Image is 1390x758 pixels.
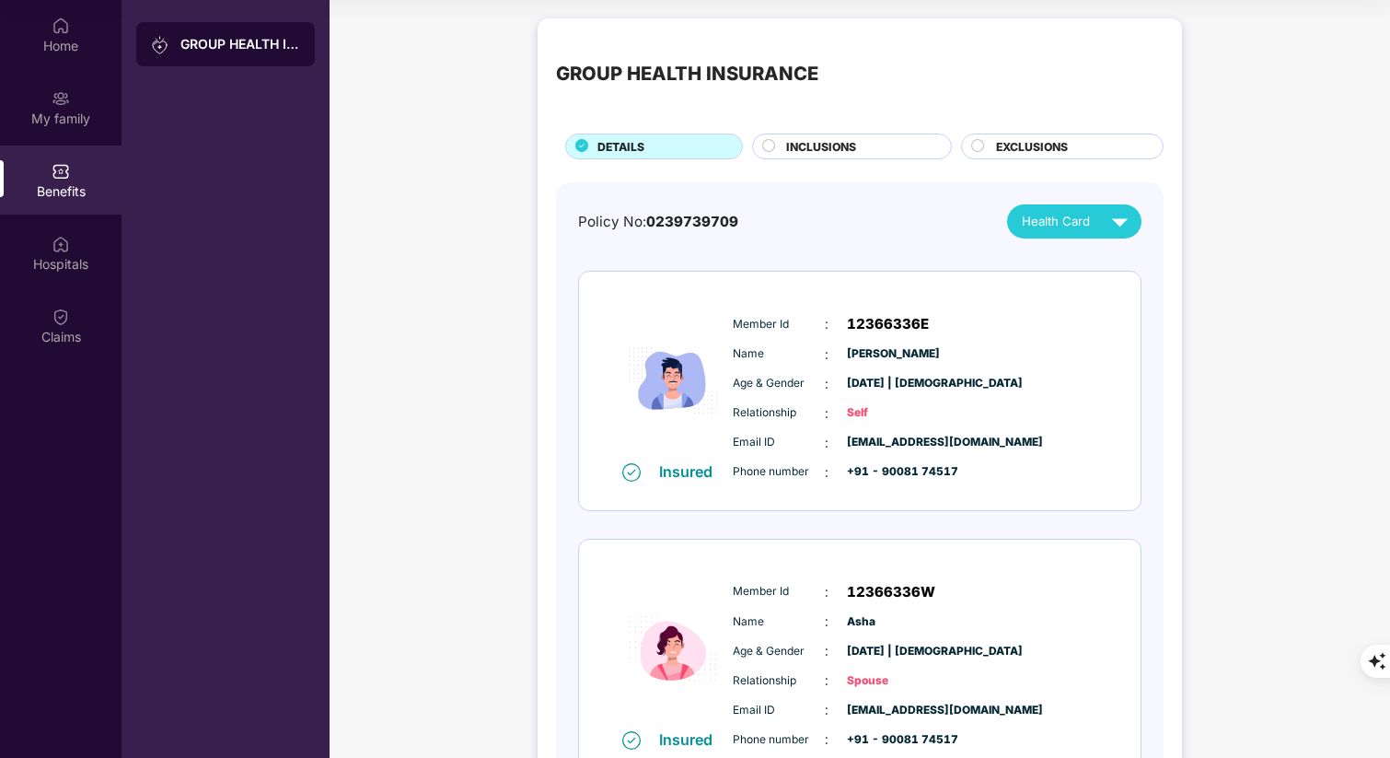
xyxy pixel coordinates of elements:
[52,162,70,181] img: svg+xml;base64,PHN2ZyBpZD0iQmVuZWZpdHMiIHhtbG5zPSJodHRwOi8vd3d3LnczLm9yZy8yMDAwL3N2ZyIgd2lkdGg9Ij...
[733,672,825,690] span: Relationship
[825,462,828,483] span: :
[597,138,644,156] span: DETAILS
[847,702,939,719] span: [EMAIL_ADDRESS][DOMAIN_NAME]
[733,583,825,601] span: Member Id
[1007,204,1141,239] button: Health Card
[151,36,169,54] img: svg+xml;base64,PHN2ZyB3aWR0aD0iMjAiIGhlaWdodD0iMjAiIHZpZXdCb3g9IjAgMCAyMCAyMCIgZmlsbD0ibm9uZSIgeG...
[733,613,825,631] span: Name
[825,314,828,334] span: :
[847,672,939,690] span: Spouse
[825,671,828,691] span: :
[847,313,929,335] span: 12366336E
[733,643,825,660] span: Age & Gender
[847,463,939,481] span: +91 - 90081 74517
[52,235,70,253] img: svg+xml;base64,PHN2ZyBpZD0iSG9zcGl0YWxzIiB4bWxucz0iaHR0cDovL3d3dy53My5vcmcvMjAwMC9zdmciIHdpZHRoPS...
[825,344,828,365] span: :
[180,35,300,53] div: GROUP HEALTH INSURANCE
[733,434,825,451] span: Email ID
[622,731,641,750] img: svg+xml;base64,PHN2ZyB4bWxucz0iaHR0cDovL3d3dy53My5vcmcvMjAwMC9zdmciIHdpZHRoPSIxNiIgaGVpZ2h0PSIxNi...
[847,434,939,451] span: [EMAIL_ADDRESS][DOMAIN_NAME]
[622,463,641,482] img: svg+xml;base64,PHN2ZyB4bWxucz0iaHR0cDovL3d3dy53My5vcmcvMjAwMC9zdmciIHdpZHRoPSIxNiIgaGVpZ2h0PSIxNi...
[825,433,828,453] span: :
[825,582,828,602] span: :
[646,213,738,230] span: 0239739709
[733,731,825,749] span: Phone number
[847,345,939,363] span: [PERSON_NAME]
[733,463,825,481] span: Phone number
[618,567,728,729] img: icon
[847,643,939,660] span: [DATE] | [DEMOGRAPHIC_DATA]
[847,404,939,422] span: Self
[52,308,70,326] img: svg+xml;base64,PHN2ZyBpZD0iQ2xhaW0iIHhtbG5zPSJodHRwOi8vd3d3LnczLm9yZy8yMDAwL3N2ZyIgd2lkdGg9IjIwIi...
[825,729,828,750] span: :
[786,138,856,156] span: INCLUSIONS
[578,211,738,233] div: Policy No:
[847,613,939,631] span: Asha
[825,612,828,632] span: :
[659,730,724,749] div: Insured
[52,17,70,35] img: svg+xml;base64,PHN2ZyBpZD0iSG9tZSIgeG1sbnM9Imh0dHA6Ly93d3cudzMub3JnLzIwMDAvc3ZnIiB3aWR0aD0iMjAiIG...
[733,404,825,422] span: Relationship
[556,59,818,88] div: GROUP HEALTH INSURANCE
[825,403,828,424] span: :
[733,702,825,719] span: Email ID
[825,641,828,661] span: :
[618,299,728,461] img: icon
[847,375,939,392] span: [DATE] | [DEMOGRAPHIC_DATA]
[847,581,935,603] span: 12366336W
[825,374,828,394] span: :
[733,375,825,392] span: Age & Gender
[733,345,825,363] span: Name
[847,731,939,749] span: +91 - 90081 74517
[659,462,724,481] div: Insured
[1104,205,1136,238] img: svg+xml;base64,PHN2ZyB4bWxucz0iaHR0cDovL3d3dy53My5vcmcvMjAwMC9zdmciIHZpZXdCb3g9IjAgMCAyNCAyNCIgd2...
[825,700,828,720] span: :
[733,316,825,333] span: Member Id
[52,89,70,108] img: svg+xml;base64,PHN2ZyB3aWR0aD0iMjAiIGhlaWdodD0iMjAiIHZpZXdCb3g9IjAgMCAyMCAyMCIgZmlsbD0ibm9uZSIgeG...
[1022,212,1090,231] span: Health Card
[996,138,1068,156] span: EXCLUSIONS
